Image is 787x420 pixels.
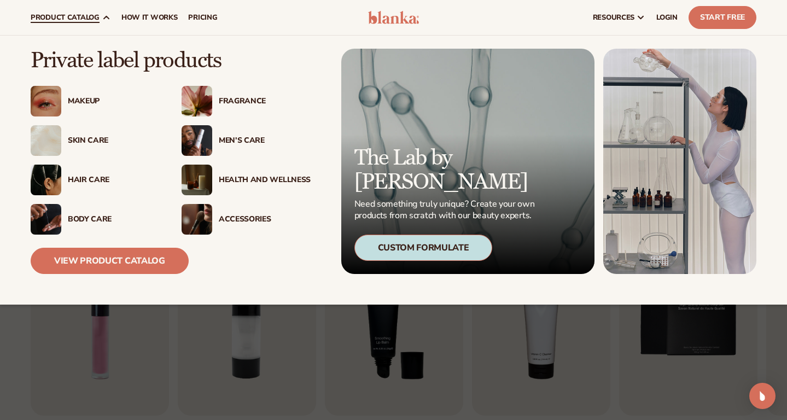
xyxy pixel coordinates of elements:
[31,86,61,116] img: Female with glitter eye makeup.
[341,49,595,274] a: Microscopic product formula. The Lab by [PERSON_NAME] Need something truly unique? Create your ow...
[354,146,538,194] p: The Lab by [PERSON_NAME]
[656,13,678,22] span: LOGIN
[182,125,311,156] a: Male holding moisturizer bottle. Men’s Care
[368,11,419,24] img: logo
[219,97,311,106] div: Fragrance
[182,204,311,235] a: Female with makeup brush. Accessories
[68,176,160,185] div: Hair Care
[31,86,160,116] a: Female with glitter eye makeup. Makeup
[121,13,178,22] span: How It Works
[68,97,160,106] div: Makeup
[182,86,212,116] img: Pink blooming flower.
[68,215,160,224] div: Body Care
[31,125,160,156] a: Cream moisturizer swatch. Skin Care
[182,165,212,195] img: Candles and incense on table.
[68,136,160,145] div: Skin Care
[31,49,311,73] p: Private label products
[31,13,100,22] span: product catalog
[354,235,493,261] div: Custom Formulate
[182,86,311,116] a: Pink blooming flower. Fragrance
[31,125,61,156] img: Cream moisturizer swatch.
[593,13,634,22] span: resources
[219,136,311,145] div: Men’s Care
[31,165,61,195] img: Female hair pulled back with clips.
[219,176,311,185] div: Health And Wellness
[31,248,189,274] a: View Product Catalog
[689,6,756,29] a: Start Free
[182,165,311,195] a: Candles and incense on table. Health And Wellness
[603,49,756,274] img: Female in lab with equipment.
[31,165,160,195] a: Female hair pulled back with clips. Hair Care
[31,204,160,235] a: Male hand applying moisturizer. Body Care
[31,204,61,235] img: Male hand applying moisturizer.
[182,204,212,235] img: Female with makeup brush.
[219,215,311,224] div: Accessories
[749,383,776,409] div: Open Intercom Messenger
[354,199,538,221] p: Need something truly unique? Create your own products from scratch with our beauty experts.
[188,13,217,22] span: pricing
[182,125,212,156] img: Male holding moisturizer bottle.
